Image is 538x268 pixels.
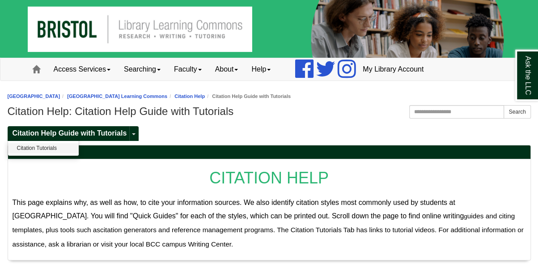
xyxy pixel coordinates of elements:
a: Citation Tutorials [8,143,79,153]
button: Search [504,105,530,119]
a: My Library Account [356,58,430,81]
span: g [464,213,467,220]
a: Faculty [167,58,208,81]
span: citation generators and reference management programs. The Citation Tutorials Tab has links to tu... [13,226,524,248]
div: Guide Pages [8,125,531,140]
a: Searching [117,58,167,81]
span: This page explains why, as well as how, to cite your information sources. We also identify citati... [13,199,467,220]
a: Citation Help Guide with Tutorials [8,126,130,141]
a: [GEOGRAPHIC_DATA] Learning Commons [67,94,167,99]
a: [GEOGRAPHIC_DATA] [8,94,60,99]
h2: Citation Help [8,145,530,159]
a: About [208,58,245,81]
h1: Citation Help: Citation Help Guide with Tutorials [8,105,531,118]
a: Citation Help [174,94,205,99]
li: Citation Help Guide with Tutorials [205,92,291,101]
a: Help [245,58,277,81]
span: Citation Help Guide with Tutorials [13,129,127,137]
nav: breadcrumb [8,92,531,101]
a: Access Services [47,58,117,81]
span: CITATION HELP [209,169,329,187]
